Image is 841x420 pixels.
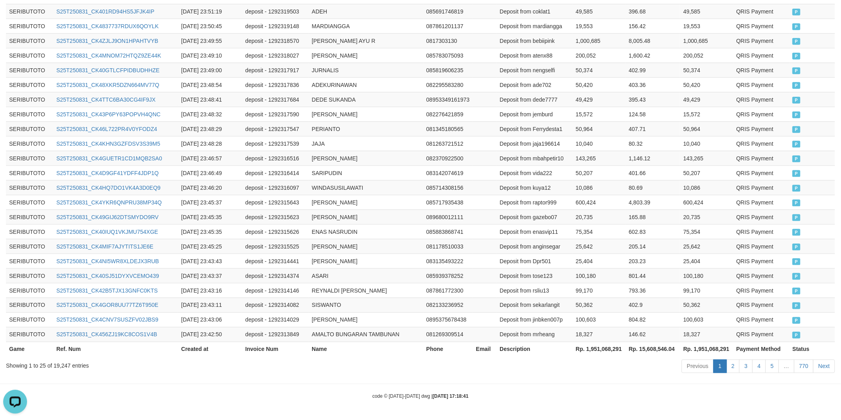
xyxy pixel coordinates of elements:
[733,180,789,195] td: QRIS Payment
[6,166,53,180] td: SERIBUTOTO
[789,342,835,356] th: Status
[626,4,680,19] td: 396.68
[573,121,626,136] td: 50,964
[178,239,242,254] td: [DATE] 23:45:25
[423,4,473,19] td: 085691746819
[793,112,800,118] span: PAID
[793,302,800,309] span: PAID
[6,210,53,224] td: SERIBUTOTO
[680,210,733,224] td: 20,735
[497,210,573,224] td: Deposit from gazebo07
[682,360,713,373] a: Previous
[56,214,159,220] a: S25T250831_CK49GIJ62DTSMYDO9RV
[242,342,308,356] th: Invoice Num
[56,258,159,264] a: S25T250831_CK4NI5WR8XLDEJX3RUB
[626,151,680,166] td: 1,146.12
[626,254,680,268] td: 203.23
[573,92,626,107] td: 49,429
[242,166,308,180] td: deposit - 1292316414
[242,33,308,48] td: deposit - 1292318570
[680,4,733,19] td: 49,585
[733,327,789,342] td: QRIS Payment
[626,107,680,121] td: 124.58
[733,283,789,298] td: QRIS Payment
[6,180,53,195] td: SERIBUTOTO
[733,342,789,356] th: Payment Method
[178,33,242,48] td: [DATE] 23:49:55
[178,151,242,166] td: [DATE] 23:46:57
[242,312,308,327] td: deposit - 1292314029
[6,33,53,48] td: SERIBUTOTO
[497,254,573,268] td: Deposit from Dpr501
[309,312,423,327] td: [PERSON_NAME]
[573,77,626,92] td: 50,420
[423,107,473,121] td: 082276421859
[56,229,158,235] a: S25T250831_CK40IUQ1VKJMU754XGE
[733,268,789,283] td: QRIS Payment
[497,342,573,356] th: Description
[497,298,573,312] td: Deposit from sekarlangit
[573,283,626,298] td: 99,170
[423,298,473,312] td: 082133236952
[793,23,800,30] span: PAID
[309,107,423,121] td: [PERSON_NAME]
[309,63,423,77] td: JURNALIS
[793,258,800,265] span: PAID
[733,210,789,224] td: QRIS Payment
[733,63,789,77] td: QRIS Payment
[626,239,680,254] td: 205.14
[56,185,161,191] a: S25T250831_CK4HQ7DO1VK4A3D0EQ9
[6,77,53,92] td: SERIBUTOTO
[6,19,53,33] td: SERIBUTOTO
[56,331,157,338] a: S25T250831_CK456ZJ19KC8COS1V4B
[242,195,308,210] td: deposit - 1292315643
[573,166,626,180] td: 50,207
[242,48,308,63] td: deposit - 1292318027
[178,92,242,107] td: [DATE] 23:48:41
[793,53,800,60] span: PAID
[309,166,423,180] td: SARIPUDIN
[739,360,753,373] a: 3
[680,166,733,180] td: 50,207
[56,302,159,308] a: S25T250831_CK4GOR8UU77TZ6T950E
[573,312,626,327] td: 100,603
[56,38,159,44] a: S25T250831_CK4ZJLJ9ON1HPAHTVYB
[309,92,423,107] td: DEDE SUKANDA
[497,136,573,151] td: Deposit from jaja196614
[53,342,178,356] th: Ref. Num
[626,63,680,77] td: 402.99
[733,195,789,210] td: QRIS Payment
[56,82,159,88] a: S25T250831_CK48XKR5DZN664MV77Q
[793,185,800,192] span: PAID
[573,195,626,210] td: 600,424
[626,224,680,239] td: 602.83
[497,312,573,327] td: Deposit from jinbken007p
[309,210,423,224] td: [PERSON_NAME]
[309,151,423,166] td: [PERSON_NAME]
[423,210,473,224] td: 089680012111
[178,327,242,342] td: [DATE] 23:42:50
[573,19,626,33] td: 19,553
[680,19,733,33] td: 19,553
[680,63,733,77] td: 50,374
[626,327,680,342] td: 146.62
[626,342,680,356] th: Rp. 15,608,546.04
[242,151,308,166] td: deposit - 1292316516
[680,180,733,195] td: 10,086
[178,77,242,92] td: [DATE] 23:48:54
[680,151,733,166] td: 143,265
[497,107,573,121] td: Deposit from jemburd
[56,8,155,15] a: S25T250831_CK401RD94HS5JFJK4IP
[680,268,733,283] td: 100,180
[733,107,789,121] td: QRIS Payment
[733,224,789,239] td: QRIS Payment
[793,82,800,89] span: PAID
[242,327,308,342] td: deposit - 1292313849
[626,312,680,327] td: 804.82
[423,92,473,107] td: 08953349161973
[793,156,800,162] span: PAID
[573,327,626,342] td: 18,327
[733,151,789,166] td: QRIS Payment
[309,283,423,298] td: REYNALDI [PERSON_NAME]
[309,136,423,151] td: JAJA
